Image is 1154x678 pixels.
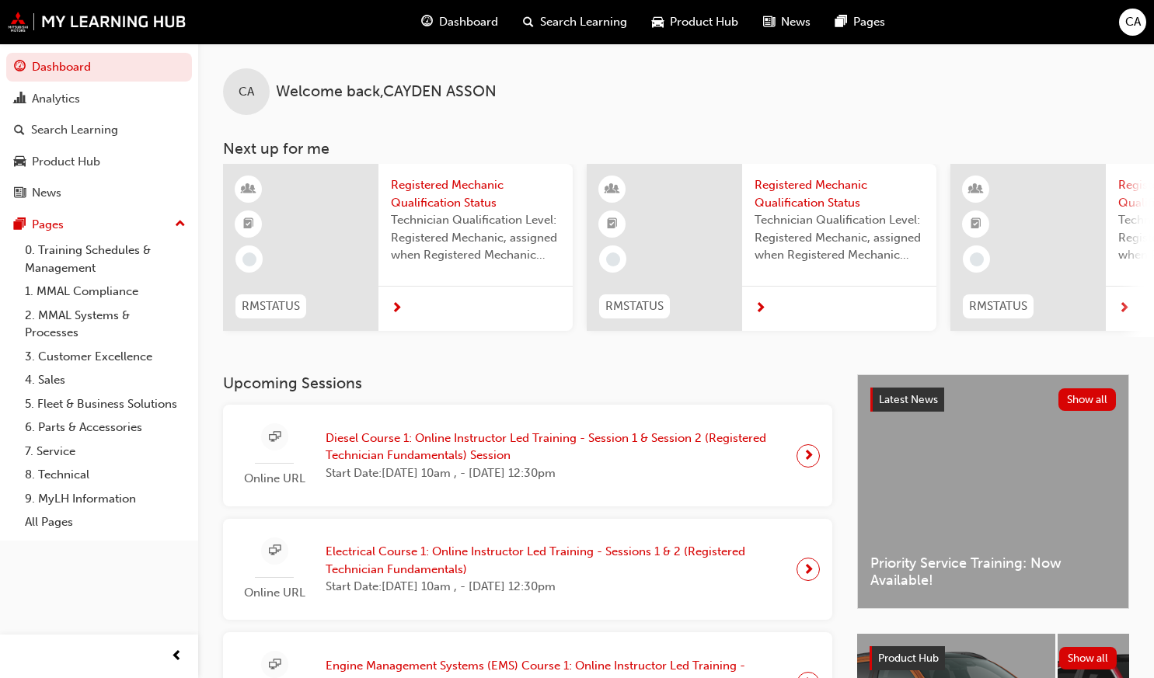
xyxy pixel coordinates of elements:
a: News [6,179,192,207]
span: Pages [853,13,885,31]
div: Pages [32,216,64,234]
span: guage-icon [14,61,26,75]
span: Start Date: [DATE] 10am , - [DATE] 12:30pm [326,464,784,482]
span: Product Hub [878,652,939,665]
h3: Next up for me [198,140,1154,158]
span: chart-icon [14,92,26,106]
span: Registered Mechanic Qualification Status [391,176,560,211]
span: search-icon [14,123,25,137]
span: next-icon [1118,302,1130,316]
span: next-icon [803,445,814,467]
a: search-iconSearch Learning [511,6,640,38]
span: guage-icon [421,12,433,32]
a: 3. Customer Excellence [19,345,192,369]
a: 2. MMAL Systems & Processes [19,304,192,345]
span: learningRecordVerb_NONE-icon [242,252,256,266]
span: Online URL [235,584,313,602]
a: Online URLElectrical Course 1: Online Instructor Led Training - Sessions 1 & 2 (Registered Techni... [235,531,820,608]
span: pages-icon [835,12,847,32]
span: car-icon [14,155,26,169]
button: Pages [6,210,192,239]
span: next-icon [755,302,766,316]
a: 0. Training Schedules & Management [19,238,192,280]
span: Technician Qualification Level: Registered Mechanic, assigned when Registered Mechanic modules ha... [755,211,924,264]
a: Online URLDiesel Course 1: Online Instructor Led Training - Session 1 & Session 2 (Registered Tec... [235,417,820,494]
a: Latest NewsShow all [870,388,1116,412]
a: pages-iconPages [823,6,898,38]
span: up-icon [175,214,186,235]
span: prev-icon [171,647,183,666]
span: CA [1125,13,1141,31]
span: RMSTATUS [242,297,300,315]
span: Online URL [235,470,313,488]
span: booktick-icon [607,214,618,235]
span: Start Date: [DATE] 10am , - [DATE] 12:30pm [326,578,784,596]
a: Product HubShow all [870,646,1117,671]
span: sessionType_ONLINE_URL-icon [269,541,281,561]
span: News [781,13,811,31]
span: news-icon [763,12,775,32]
a: Latest NewsShow allPriority Service Training: Now Available! [857,374,1129,609]
span: Technician Qualification Level: Registered Mechanic, assigned when Registered Mechanic modules ha... [391,211,560,264]
span: news-icon [14,186,26,200]
span: Product Hub [670,13,738,31]
span: Search Learning [540,13,627,31]
span: CA [239,83,254,101]
span: learningRecordVerb_NONE-icon [606,252,620,266]
a: Dashboard [6,53,192,82]
button: Show all [1058,388,1117,411]
a: RMSTATUSRegistered Mechanic Qualification StatusTechnician Qualification Level: Registered Mechan... [223,164,573,331]
span: pages-icon [14,218,26,232]
div: Search Learning [31,121,118,139]
a: 7. Service [19,440,192,464]
a: Product Hub [6,148,192,176]
span: car-icon [652,12,664,32]
span: next-icon [391,302,403,316]
button: CA [1119,9,1146,36]
div: Analytics [32,90,80,108]
span: booktick-icon [243,214,254,235]
span: RMSTATUS [605,297,664,315]
a: 1. MMAL Compliance [19,280,192,304]
span: sessionType_ONLINE_URL-icon [269,655,281,675]
span: Electrical Course 1: Online Instructor Led Training - Sessions 1 & 2 (Registered Technician Funda... [326,543,784,578]
span: learningRecordVerb_NONE-icon [970,252,984,266]
span: Welcome back , CAYDEN ASSON [276,83,497,101]
div: Product Hub [32,153,100,171]
span: booktick-icon [971,214,981,235]
span: learningResourceType_INSTRUCTOR_LED-icon [243,179,254,200]
a: Analytics [6,85,192,113]
span: sessionType_ONLINE_URL-icon [269,428,281,447]
span: Diesel Course 1: Online Instructor Led Training - Session 1 & Session 2 (Registered Technician Fu... [326,429,784,464]
a: guage-iconDashboard [409,6,511,38]
a: 5. Fleet & Business Solutions [19,392,192,416]
button: DashboardAnalyticsSearch LearningProduct HubNews [6,50,192,210]
a: 4. Sales [19,368,192,392]
a: 9. MyLH Information [19,487,192,511]
a: Search Learning [6,116,192,144]
a: 6. Parts & Accessories [19,415,192,440]
a: RMSTATUSRegistered Mechanic Qualification StatusTechnician Qualification Level: Registered Mechan... [587,164,936,331]
button: Show all [1059,647,1117,669]
a: car-iconProduct Hub [640,6,751,38]
h3: Upcoming Sessions [223,374,832,392]
span: Latest News [879,393,938,406]
span: Registered Mechanic Qualification Status [755,176,924,211]
span: Dashboard [439,13,498,31]
a: All Pages [19,510,192,534]
span: RMSTATUS [969,297,1027,315]
span: search-icon [523,12,534,32]
a: 8. Technical [19,463,192,487]
a: news-iconNews [751,6,823,38]
img: mmal [8,12,187,32]
span: learningResourceType_INSTRUCTOR_LED-icon [971,179,981,200]
span: learningResourceType_INSTRUCTOR_LED-icon [607,179,618,200]
div: News [32,184,61,202]
span: next-icon [803,558,814,580]
span: Priority Service Training: Now Available! [870,555,1116,589]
